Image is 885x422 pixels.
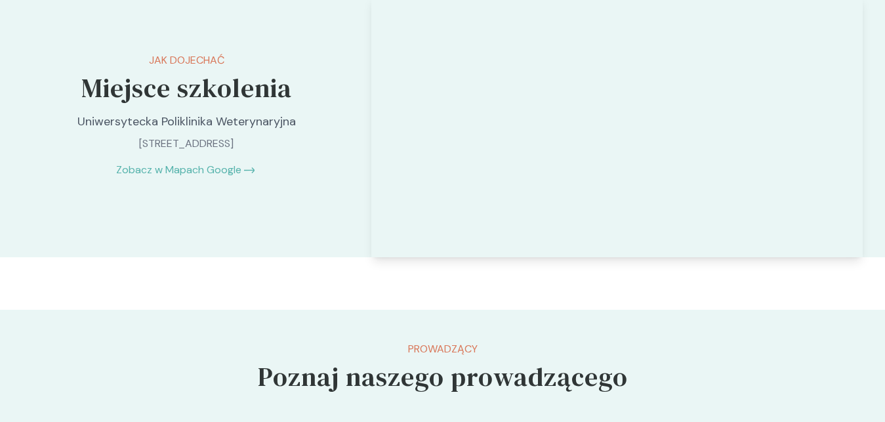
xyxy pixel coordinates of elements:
[33,357,852,396] h5: Poznaj naszego prowadzącego
[116,162,241,178] a: Zobacz w Mapach Google
[49,136,324,152] p: [STREET_ADDRESS]
[33,341,852,357] p: Prowadzący
[49,68,324,108] h5: Miejsce szkolenia
[49,53,324,68] p: Jak dojechać
[49,113,324,131] p: Uniwersytecka Poliklinika Weterynaryjna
